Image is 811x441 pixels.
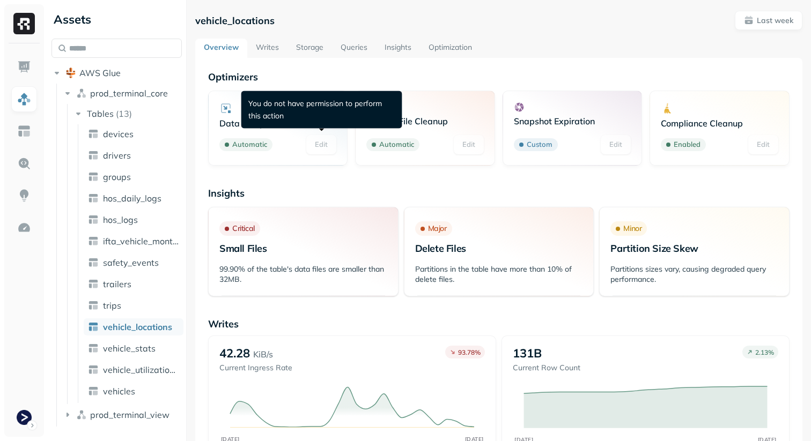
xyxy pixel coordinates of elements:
[513,363,580,373] p: Current Row Count
[62,85,182,102] button: prod_terminal_core
[84,297,183,314] a: trips
[88,171,99,182] img: table
[103,129,134,139] span: devices
[415,264,583,285] p: Partitions in the table have more than 10% of delete files.
[253,348,273,361] p: KiB/s
[103,257,159,268] span: safety_events
[17,156,31,170] img: Query Explorer
[208,187,790,199] p: Insights
[674,139,701,150] p: Enabled
[208,318,790,330] p: Writes
[76,409,87,420] img: namespace
[103,343,156,354] span: vehicle_stats
[103,364,179,375] span: vehicle_utilization_day
[88,279,99,289] img: table
[219,264,387,285] p: 99.90% of the table's data files are smaller than 32MB.
[195,14,275,27] p: vehicle_locations
[232,223,255,234] p: Critical
[51,64,182,81] button: AWS Glue
[88,322,99,332] img: table
[219,242,387,255] p: Small Files
[103,322,172,332] span: vehicle_locations
[116,108,132,119] p: ( 13 )
[428,223,447,234] p: Major
[84,383,183,400] a: vehicles
[219,363,292,373] p: Current Ingress Rate
[84,147,183,164] a: drivers
[514,116,631,126] p: Snapshot Expiration
[103,214,138,225] span: hos_logs
[103,386,135,397] span: vehicles
[103,279,131,289] span: trailers
[376,39,420,58] a: Insights
[62,406,182,423] button: prod_terminal_view
[219,118,337,129] p: Data Compaction
[287,39,332,58] a: Storage
[79,68,121,78] span: AWS Glue
[84,254,183,271] a: safety_events
[513,346,542,361] p: 131B
[84,168,183,185] a: groups
[88,129,99,139] img: table
[103,171,131,182] span: groups
[103,236,179,246] span: ifta_vehicle_months
[103,300,121,311] span: trips
[17,124,31,138] img: Asset Explorer
[195,39,247,58] a: Overview
[332,39,376,58] a: Queries
[84,340,183,357] a: vehicle_stats
[88,236,99,246] img: table
[248,98,395,122] p: You do not have permission to perform this action
[17,92,31,106] img: Assets
[13,13,35,34] img: Ryft
[88,364,99,375] img: table
[379,139,414,150] p: Automatic
[735,11,802,30] button: Last week
[88,386,99,397] img: table
[76,88,87,99] img: namespace
[88,257,99,268] img: table
[90,409,169,420] span: prod_terminal_view
[420,39,481,58] a: Optimization
[84,211,183,228] a: hos_logs
[17,189,31,203] img: Insights
[527,139,552,150] p: Custom
[366,116,484,126] p: Orphan File Cleanup
[51,11,182,28] div: Assets
[65,68,76,78] img: root
[73,105,183,122] button: Tables(13)
[84,233,183,250] a: ifta_vehicle_months
[88,343,99,354] img: table
[247,39,287,58] a: Writes
[17,221,31,235] img: Optimization
[208,71,790,83] p: Optimizers
[88,214,99,225] img: table
[88,193,99,204] img: table
[88,150,99,161] img: table
[17,410,32,425] img: Terminal
[103,150,131,161] span: drivers
[610,242,778,255] p: Partition Size Skew
[458,348,481,356] p: 93.78 %
[103,193,161,204] span: hos_daily_logs
[610,264,778,285] p: Partitions sizes vary, causing degraded query performance.
[623,223,642,234] p: Minor
[84,190,183,207] a: hos_daily_logs
[232,139,267,150] p: Automatic
[757,16,793,26] p: Last week
[661,118,778,129] p: Compliance Cleanup
[84,361,183,378] a: vehicle_utilization_day
[17,60,31,74] img: Dashboard
[90,88,168,99] span: prod_terminal_core
[88,300,99,311] img: table
[415,242,583,255] p: Delete Files
[755,348,774,356] p: 2.13 %
[84,318,183,335] a: vehicle_locations
[84,125,183,143] a: devices
[219,346,250,361] p: 42.28
[87,108,114,119] span: Tables
[84,275,183,293] a: trailers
